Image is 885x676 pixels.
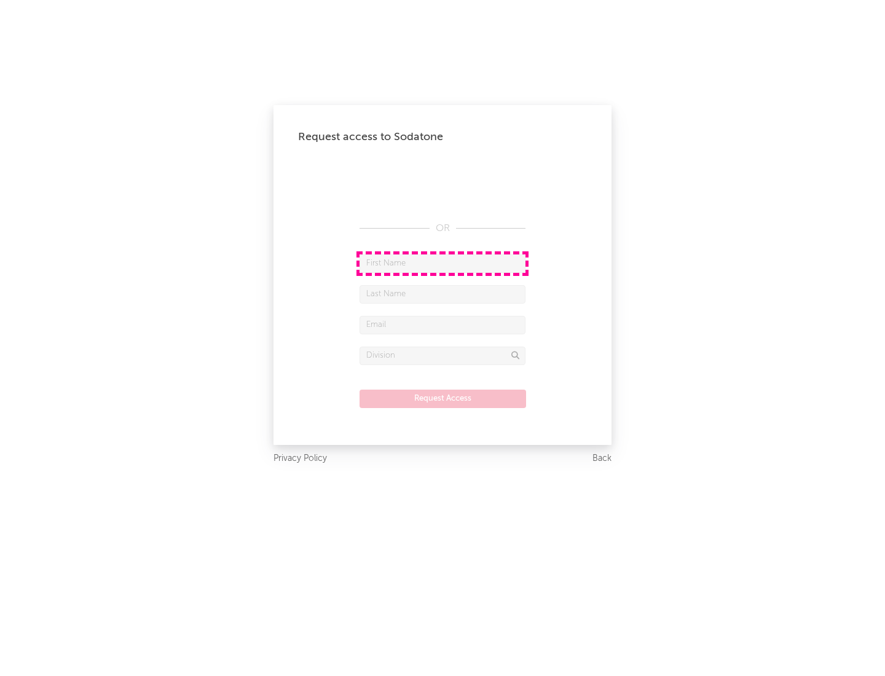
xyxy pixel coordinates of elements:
[298,130,587,144] div: Request access to Sodatone
[360,254,525,273] input: First Name
[273,451,327,466] a: Privacy Policy
[360,347,525,365] input: Division
[360,390,526,408] button: Request Access
[360,221,525,236] div: OR
[360,316,525,334] input: Email
[360,285,525,304] input: Last Name
[592,451,612,466] a: Back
